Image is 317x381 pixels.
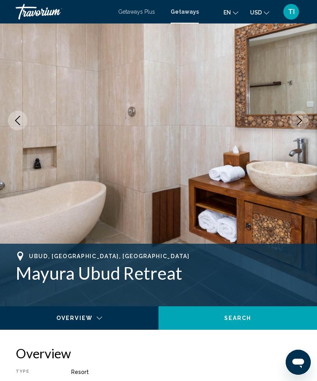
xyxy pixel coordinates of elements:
span: TI [288,8,295,16]
div: Resort [71,369,301,375]
a: Getaways [171,9,199,15]
span: Search [224,315,252,322]
h2: Overview [16,345,301,361]
a: Getaways Plus [118,9,155,15]
span: USD [250,9,262,16]
div: Type [16,369,52,375]
span: en [223,9,231,16]
iframe: Button to launch messaging window [286,350,311,375]
button: User Menu [281,4,301,20]
span: Ubud, [GEOGRAPHIC_DATA], [GEOGRAPHIC_DATA] [29,253,190,259]
button: Previous image [8,111,27,130]
button: Next image [290,111,309,130]
button: Change language [223,7,238,18]
button: Change currency [250,7,269,18]
a: Travorium [16,4,110,20]
button: Search [158,306,317,330]
h1: Mayura Ubud Retreat [16,263,301,283]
